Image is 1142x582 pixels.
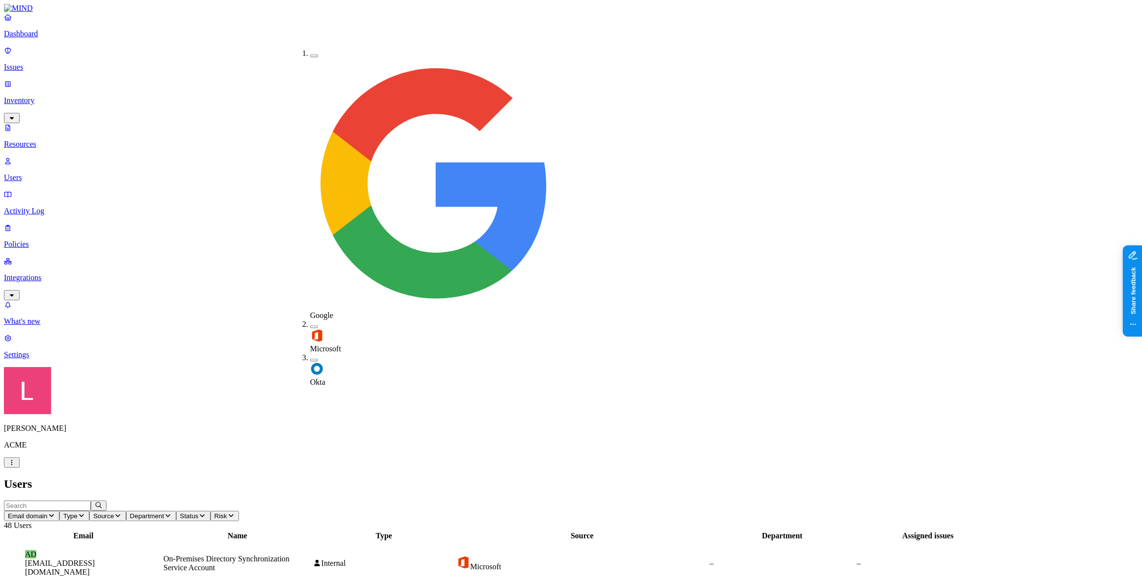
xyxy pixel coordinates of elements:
p: What's new [4,317,1138,326]
a: Inventory [4,79,1138,122]
p: Integrations [4,273,1138,282]
span: Source [93,512,114,520]
input: Search [4,501,91,511]
a: Settings [4,334,1138,359]
h2: Users [4,477,1138,491]
div: Department [710,531,855,540]
img: Landen Brown [4,367,51,414]
p: Settings [4,350,1138,359]
div: Type [313,531,454,540]
p: Users [4,173,1138,182]
span: Google [310,311,333,319]
div: On-Premises Directory Synchronization Service Account [163,555,311,572]
p: [PERSON_NAME] [4,424,1138,433]
span: Microsoft [310,344,341,353]
a: Issues [4,46,1138,72]
img: MIND [4,4,33,13]
span: Risk [214,512,227,520]
span: Internal [321,559,346,567]
img: office-365 [456,556,470,569]
span: Type [63,512,78,520]
a: What's new [4,300,1138,326]
span: – [710,559,714,567]
span: 48 Users [4,521,31,529]
div: Name [163,531,311,540]
span: Microsoft [470,562,501,571]
p: Dashboard [4,29,1138,38]
a: Integrations [4,257,1138,299]
img: google-workspace [310,58,561,309]
a: Policies [4,223,1138,249]
span: Okta [310,378,325,386]
p: Resources [4,140,1138,149]
a: Users [4,157,1138,182]
span: AD [25,550,36,558]
div: Source [456,531,708,540]
img: okta2 [310,362,324,376]
p: ACME [4,441,1138,450]
img: office-365 [310,329,324,343]
a: Resources [4,123,1138,149]
a: Activity Log [4,190,1138,215]
span: – [857,559,861,567]
span: Email domain [8,512,48,520]
p: Inventory [4,96,1138,105]
span: Department [130,512,164,520]
p: Activity Log [4,207,1138,215]
span: Status [180,512,199,520]
div: Assigned issues [857,531,999,540]
p: Issues [4,63,1138,72]
a: MIND [4,4,1138,13]
div: Email [5,531,161,540]
figcaption: [EMAIL_ADDRESS][DOMAIN_NAME] [25,559,142,577]
a: Dashboard [4,13,1138,38]
p: Policies [4,240,1138,249]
